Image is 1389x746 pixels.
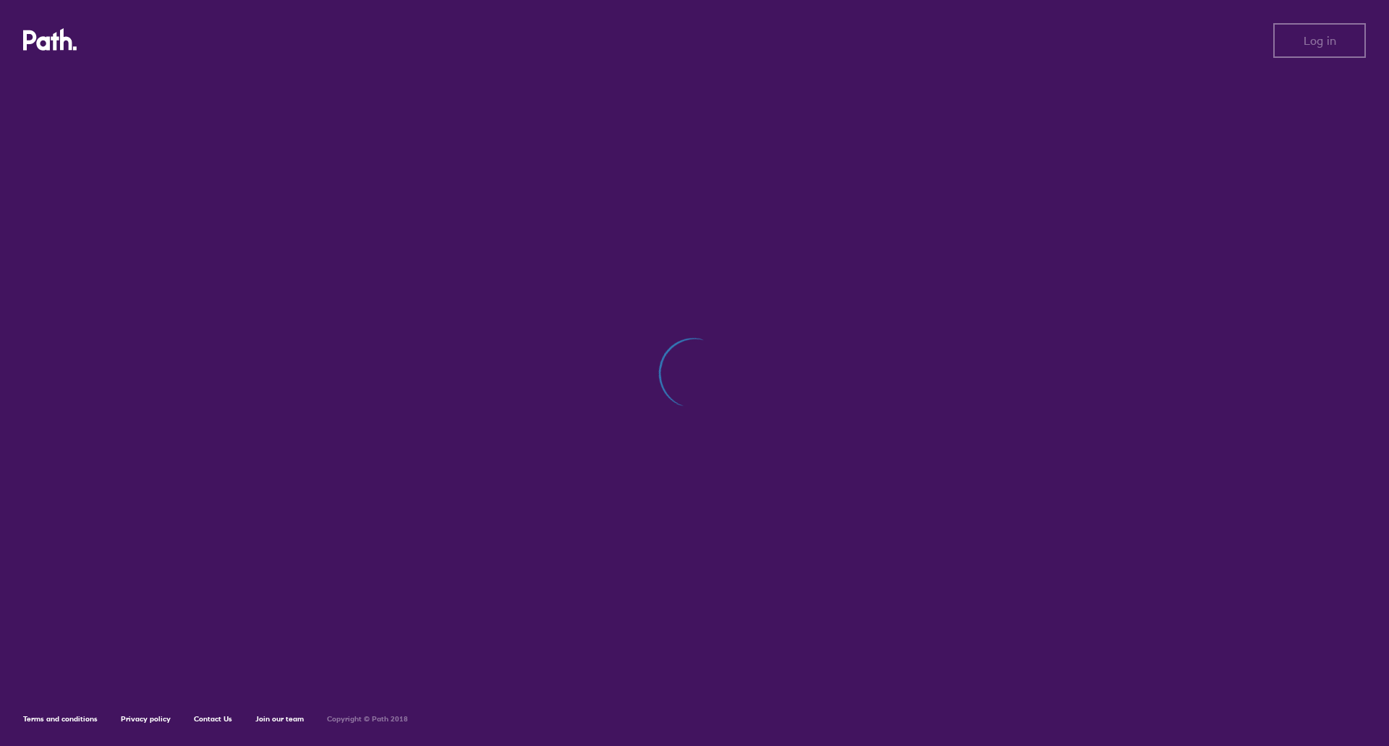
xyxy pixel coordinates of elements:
a: Terms and conditions [23,714,98,724]
button: Log in [1273,23,1366,58]
a: Privacy policy [121,714,171,724]
a: Join our team [255,714,304,724]
span: Log in [1304,34,1336,47]
h6: Copyright © Path 2018 [327,715,408,724]
a: Contact Us [194,714,232,724]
